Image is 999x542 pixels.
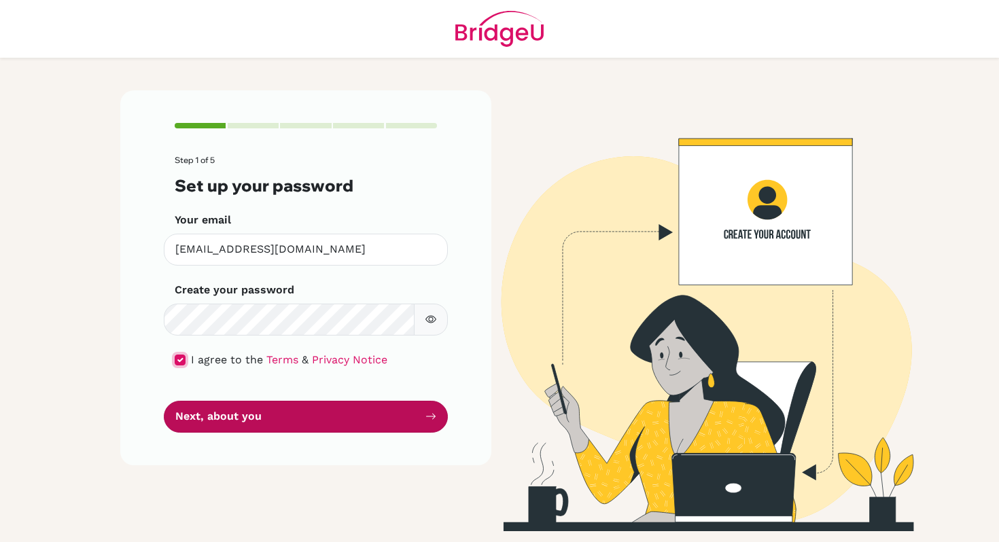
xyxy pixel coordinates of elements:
[191,353,263,366] span: I agree to the
[175,212,231,228] label: Your email
[266,353,298,366] a: Terms
[175,155,215,165] span: Step 1 of 5
[312,353,387,366] a: Privacy Notice
[164,401,448,433] button: Next, about you
[164,234,448,266] input: Insert your email*
[175,176,437,196] h3: Set up your password
[175,282,294,298] label: Create your password
[302,353,309,366] span: &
